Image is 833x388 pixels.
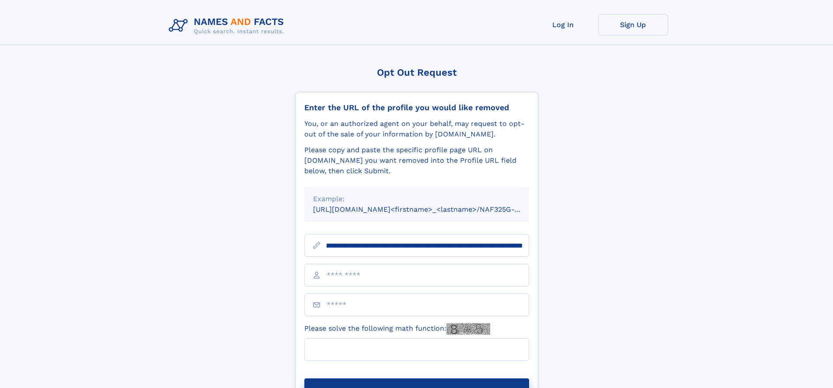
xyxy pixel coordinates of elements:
[304,103,529,112] div: Enter the URL of the profile you would like removed
[598,14,668,35] a: Sign Up
[165,14,291,38] img: Logo Names and Facts
[295,67,538,78] div: Opt Out Request
[528,14,598,35] a: Log In
[313,194,520,204] div: Example:
[304,323,490,335] label: Please solve the following math function:
[304,145,529,176] div: Please copy and paste the specific profile page URL on [DOMAIN_NAME] you want removed into the Pr...
[313,205,546,213] small: [URL][DOMAIN_NAME]<firstname>_<lastname>/NAF325G-xxxxxxxx
[304,119,529,140] div: You, or an authorized agent on your behalf, may request to opt-out of the sale of your informatio...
